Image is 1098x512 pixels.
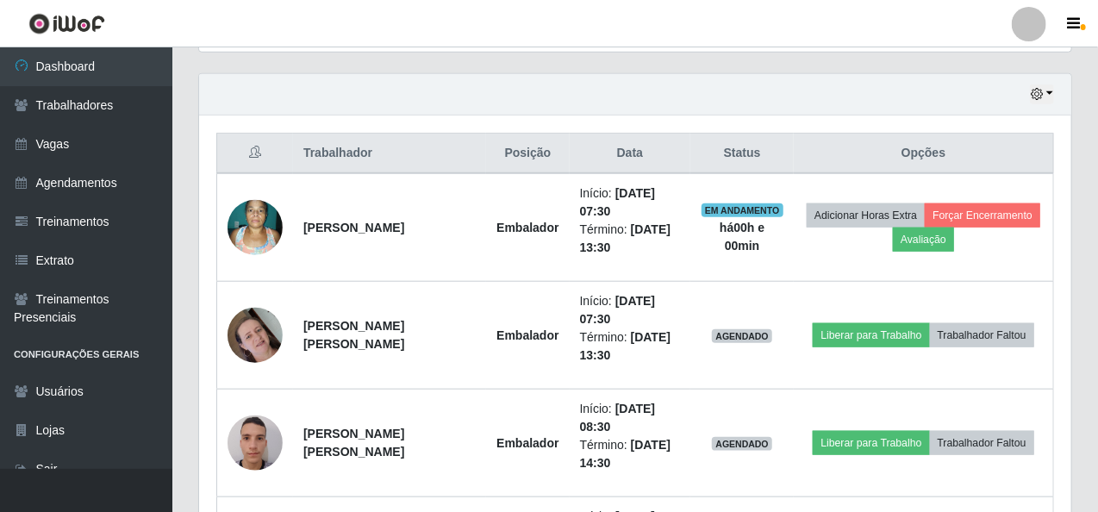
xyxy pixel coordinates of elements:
th: Trabalhador [293,134,486,174]
li: Término: [580,328,681,365]
span: EM ANDAMENTO [702,203,783,217]
strong: Embalador [496,221,558,234]
strong: [PERSON_NAME] [PERSON_NAME] [303,319,404,351]
li: Término: [580,221,681,257]
strong: [PERSON_NAME] [303,221,404,234]
img: 1694555706443.jpeg [228,286,283,384]
strong: Embalador [496,328,558,342]
th: Status [690,134,794,174]
button: Avaliação [893,228,954,252]
li: Início: [580,184,681,221]
span: AGENDADO [712,437,772,451]
time: [DATE] 07:30 [580,186,656,218]
button: Liberar para Trabalho [813,323,929,347]
strong: há 00 h e 00 min [720,221,764,253]
li: Início: [580,292,681,328]
img: 1677665450683.jpeg [228,190,283,264]
button: Trabalhador Faltou [930,323,1034,347]
time: [DATE] 08:30 [580,402,656,434]
button: Liberar para Trabalho [813,431,929,455]
li: Término: [580,436,681,472]
strong: [PERSON_NAME] [PERSON_NAME] [303,427,404,459]
li: Início: [580,400,681,436]
button: Forçar Encerramento [925,203,1040,228]
th: Posição [486,134,569,174]
th: Opções [794,134,1053,174]
th: Data [570,134,691,174]
time: [DATE] 07:30 [580,294,656,326]
button: Trabalhador Faltou [930,431,1034,455]
span: AGENDADO [712,329,772,343]
button: Adicionar Horas Extra [807,203,925,228]
img: 1714228813172.jpeg [228,406,283,479]
strong: Embalador [496,436,558,450]
img: CoreUI Logo [28,13,105,34]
